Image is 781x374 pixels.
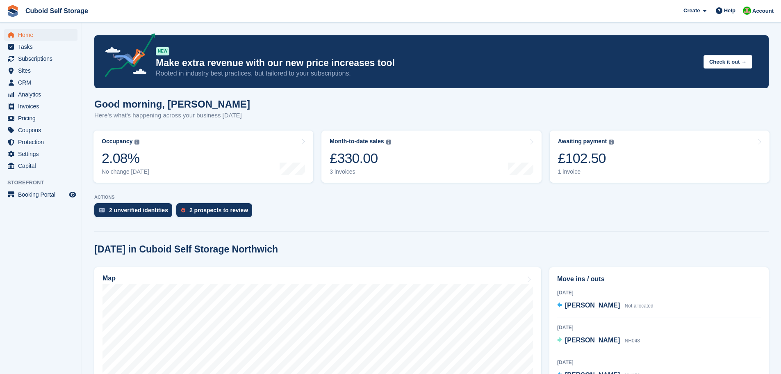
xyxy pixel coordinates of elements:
[330,168,391,175] div: 3 invoices
[683,7,700,15] span: Create
[94,203,176,221] a: 2 unverified identities
[4,53,77,64] a: menu
[4,124,77,136] a: menu
[704,55,752,69] button: Check it out →
[94,195,769,200] p: ACTIONS
[22,4,91,18] a: Cuboid Self Storage
[94,244,278,255] h2: [DATE] in Cuboid Self Storage Northwich
[134,140,139,145] img: icon-info-grey-7440780725fd019a000dd9b08b2336e03edf1995a4989e88bcd33f0948082b44.svg
[18,77,67,88] span: CRM
[565,302,620,309] span: [PERSON_NAME]
[557,335,640,346] a: [PERSON_NAME] NH048
[565,337,620,344] span: [PERSON_NAME]
[18,189,67,200] span: Booking Portal
[18,101,67,112] span: Invoices
[7,179,82,187] span: Storefront
[550,131,770,183] a: Awaiting payment £102.50 1 invoice
[558,138,607,145] div: Awaiting payment
[7,5,19,17] img: stora-icon-8386f47178a22dfd0bd8f6a31ec36ba5ce8667c1dd55bd0f319d3a0aa187defe.svg
[4,148,77,160] a: menu
[181,208,185,213] img: prospect-51fa495bee0391a8d652442698ab0144808aea92771e9ea1ae160a38d050c398.svg
[4,160,77,172] a: menu
[18,112,67,124] span: Pricing
[93,131,313,183] a: Occupancy 2.08% No change [DATE]
[102,168,149,175] div: No change [DATE]
[743,7,751,15] img: Mark Prince
[98,33,155,80] img: price-adjustments-announcement-icon-8257ccfd72463d97f412b2fc003d46551f7dbcb40ab6d574587a9cd5c0d94...
[4,136,77,148] a: menu
[386,140,391,145] img: icon-info-grey-7440780725fd019a000dd9b08b2336e03edf1995a4989e88bcd33f0948082b44.svg
[752,7,774,15] span: Account
[558,168,614,175] div: 1 invoice
[18,136,67,148] span: Protection
[4,65,77,76] a: menu
[94,99,250,110] h1: Good morning, [PERSON_NAME]
[4,189,77,200] a: menu
[330,150,391,167] div: £330.00
[176,203,256,221] a: 2 prospects to review
[4,41,77,53] a: menu
[18,65,67,76] span: Sites
[18,124,67,136] span: Coupons
[102,138,132,145] div: Occupancy
[609,140,614,145] img: icon-info-grey-7440780725fd019a000dd9b08b2336e03edf1995a4989e88bcd33f0948082b44.svg
[102,275,116,282] h2: Map
[99,208,105,213] img: verify_identity-adf6edd0f0f0b5bbfe63781bf79b02c33cf7c696d77639b501bdc392416b5a36.svg
[68,190,77,200] a: Preview store
[18,89,67,100] span: Analytics
[18,53,67,64] span: Subscriptions
[189,207,248,213] div: 2 prospects to review
[724,7,735,15] span: Help
[4,112,77,124] a: menu
[18,148,67,160] span: Settings
[156,57,697,69] p: Make extra revenue with our new price increases tool
[109,207,168,213] div: 2 unverified identities
[558,150,614,167] div: £102.50
[625,338,640,344] span: NH048
[18,41,67,53] span: Tasks
[4,29,77,41] a: menu
[18,160,67,172] span: Capital
[557,324,761,331] div: [DATE]
[557,301,653,311] a: [PERSON_NAME] Not allocated
[94,111,250,120] p: Here's what's happening across your business [DATE]
[625,303,653,309] span: Not allocated
[18,29,67,41] span: Home
[557,359,761,366] div: [DATE]
[156,47,169,55] div: NEW
[4,77,77,88] a: menu
[557,289,761,296] div: [DATE]
[4,101,77,112] a: menu
[321,131,541,183] a: Month-to-date sales £330.00 3 invoices
[330,138,384,145] div: Month-to-date sales
[557,274,761,284] h2: Move ins / outs
[4,89,77,100] a: menu
[102,150,149,167] div: 2.08%
[156,69,697,78] p: Rooted in industry best practices, but tailored to your subscriptions.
